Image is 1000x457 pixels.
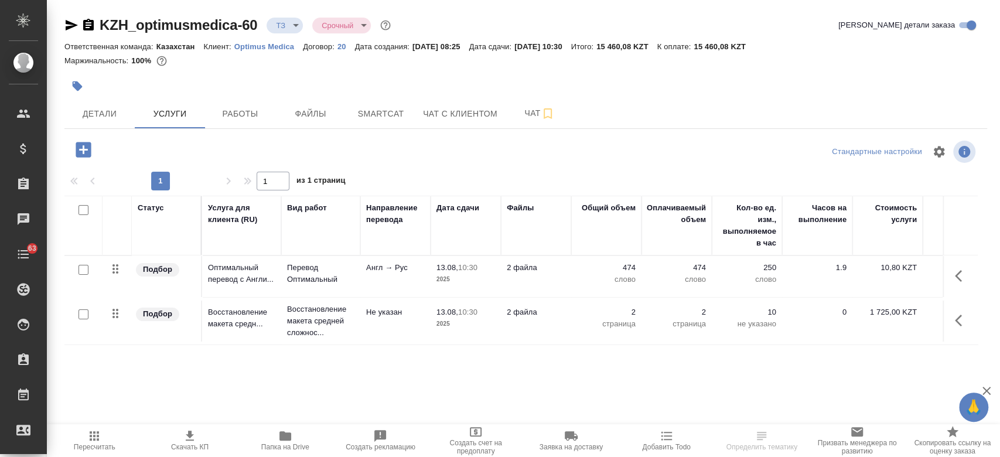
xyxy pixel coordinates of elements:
p: 2 [647,306,706,318]
p: Подбор [143,264,172,275]
p: Перевод Оптимальный [287,262,354,285]
p: 474 [577,262,636,274]
p: [DATE] 10:30 [514,42,571,51]
div: Стоимость услуги [858,202,917,226]
p: 2 файла [507,262,565,274]
span: Детали [71,107,128,121]
p: страница [577,318,636,330]
p: К оплате: [657,42,694,51]
p: Договор: [303,42,337,51]
button: Доп статусы указывают на важность/срочность заказа [378,18,393,33]
p: Восстановление макета средн... [208,306,275,330]
p: 2 [577,306,636,318]
button: Скопировать ссылку [81,18,95,32]
span: Чат [511,106,568,121]
button: Показать кнопки [948,262,976,290]
span: Чат с клиентом [423,107,497,121]
div: Услуга для клиента (RU) [208,202,275,226]
a: 20 [337,41,355,51]
p: 474 [647,262,706,274]
p: 0 % [929,306,987,318]
span: Smartcat [353,107,409,121]
button: Срочный [318,21,357,30]
span: 🙏 [964,395,984,420]
button: Определить тематику [714,424,810,457]
a: KZH_optimusmedica-60 [100,17,257,33]
button: Призвать менеджера по развитию [810,424,905,457]
span: Добавить Todo [642,443,690,451]
span: Посмотреть информацию [953,141,978,163]
p: Клиент: [203,42,234,51]
div: Статус [138,202,164,214]
p: 13.08, [436,263,458,272]
p: 15 460,08 KZT [596,42,657,51]
a: Optimus Medica [234,41,303,51]
span: Призвать менеджера по развитию [817,439,898,455]
p: слово [577,274,636,285]
p: Optimus Medica [234,42,303,51]
button: Добавить услугу [67,138,100,162]
span: Создать счет на предоплату [435,439,517,455]
button: 🙏 [959,393,988,422]
span: Создать рекламацию [346,443,415,451]
a: 63 [3,240,44,269]
p: Оптимальный перевод с Англи... [208,262,275,285]
div: Оплачиваемый объем [647,202,706,226]
button: Добавить тэг [64,73,90,99]
button: Создать счет на предоплату [428,424,524,457]
div: ТЗ [267,18,303,33]
div: Скидка / наценка [929,202,987,226]
span: Услуги [142,107,198,121]
p: Казахстан [156,42,204,51]
span: Заявка на доставку [540,443,603,451]
button: Скачать КП [142,424,238,457]
p: Дата создания: [355,42,412,51]
button: Папка на Drive [237,424,333,457]
p: 10,80 KZT [858,262,917,274]
button: Скопировать ссылку для ЯМессенджера [64,18,79,32]
p: Итого: [571,42,596,51]
p: страница [647,318,706,330]
button: Показать кнопки [948,306,976,335]
p: 0 % [929,262,987,274]
span: Определить тематику [726,443,797,451]
p: 250 [718,262,776,274]
p: 1 725,00 KZT [858,306,917,318]
span: из 1 страниц [296,173,346,190]
p: 20 [337,42,355,51]
p: не указано [718,318,776,330]
p: 2025 [436,274,495,285]
span: 63 [21,243,43,254]
p: Англ → Рус [366,262,425,274]
td: 1.9 [782,256,852,297]
span: Скачать КП [171,443,209,451]
p: Подбор [143,308,172,320]
p: слово [718,274,776,285]
button: ТЗ [272,21,289,30]
span: Файлы [282,107,339,121]
button: Создать рекламацию [333,424,428,457]
p: [DATE] 08:25 [412,42,469,51]
span: Папка на Drive [261,443,309,451]
p: Дата сдачи: [469,42,514,51]
svg: Подписаться [541,107,555,121]
p: 10:30 [458,263,477,272]
p: Восстановление макета средней сложнос... [287,303,354,339]
div: split button [829,143,925,161]
p: слово [647,274,706,285]
button: 0.00 KZT; [154,53,169,69]
button: Скопировать ссылку на оценку заказа [905,424,1000,457]
p: 2025 [436,318,495,330]
button: Заявка на доставку [524,424,619,457]
p: 100% [131,56,154,65]
div: Кол-во ед. изм., выполняемое в час [718,202,776,249]
div: Общий объем [582,202,636,214]
p: 15 460,08 KZT [694,42,755,51]
div: Часов на выполнение [788,202,847,226]
span: Скопировать ссылку на оценку заказа [912,439,993,455]
p: 10 [718,306,776,318]
span: Настроить таблицу [925,138,953,166]
div: Дата сдачи [436,202,479,214]
div: Направление перевода [366,202,425,226]
span: [PERSON_NAME] детали заказа [838,19,955,31]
